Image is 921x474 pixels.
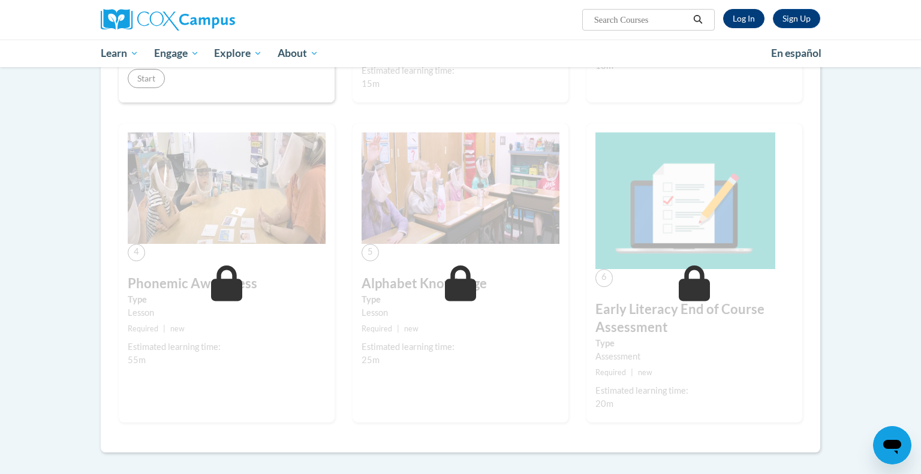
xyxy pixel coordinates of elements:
button: Search [689,13,707,27]
a: Engage [146,40,207,67]
a: Explore [206,40,270,67]
span: 5 [362,244,379,261]
span: Learn [101,46,139,61]
span: Required [595,368,626,377]
span: About [278,46,318,61]
div: Estimated learning time: [128,340,326,354]
a: Log In [723,9,765,28]
span: new [170,324,185,333]
span: new [404,324,419,333]
label: Type [128,293,326,306]
div: Assessment [595,350,793,363]
span: | [163,324,165,333]
div: Estimated learning time: [362,340,559,354]
img: Cox Campus [101,9,235,31]
label: Type [595,337,793,350]
div: Estimated learning time: [362,64,559,77]
a: About [270,40,326,67]
span: 25m [362,355,380,365]
a: Learn [93,40,146,67]
h3: Phonemic Awareness [128,274,326,293]
div: Lesson [128,306,326,319]
span: Required [128,324,158,333]
h3: Early Literacy End of Course Assessment [595,300,793,337]
input: Search Courses [593,13,689,27]
div: Estimated learning time: [595,384,793,397]
span: 4 [128,244,145,261]
span: | [631,368,633,377]
span: 10m [595,61,613,71]
span: 55m [128,355,146,365]
img: Course Image [362,132,559,244]
h3: Alphabet Knowledge [362,274,559,293]
span: 20m [595,398,613,409]
span: 15m [362,79,380,89]
img: Course Image [128,132,326,244]
img: Course Image [595,132,775,269]
label: Type [362,293,559,306]
a: Cox Campus [101,9,329,31]
a: En español [763,41,829,66]
button: Start [128,69,165,88]
span: | [397,324,399,333]
div: Main menu [83,40,838,67]
span: new [638,368,652,377]
a: Register [773,9,820,28]
iframe: Button to launch messaging window [873,426,911,464]
div: Lesson [362,306,559,319]
span: En español [771,47,821,59]
span: Required [362,324,392,333]
span: Engage [154,46,199,61]
span: Explore [214,46,262,61]
span: 6 [595,269,613,286]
